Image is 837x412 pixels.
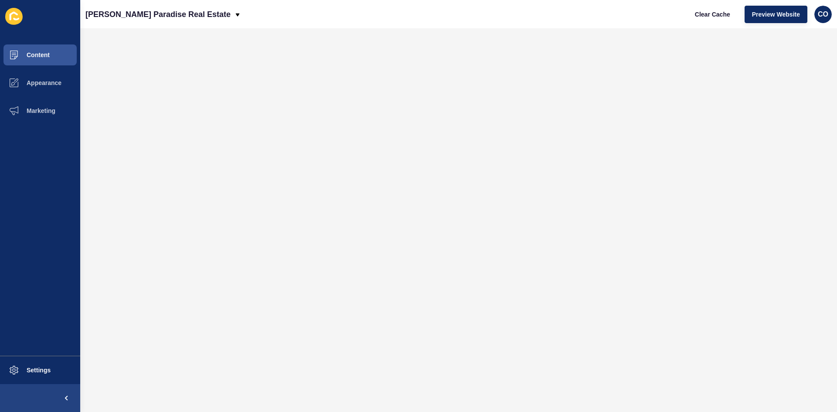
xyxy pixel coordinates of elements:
span: CO [818,10,828,19]
span: Preview Website [752,10,800,19]
button: Clear Cache [687,6,738,23]
p: [PERSON_NAME] Paradise Real Estate [85,3,231,25]
span: Clear Cache [695,10,730,19]
button: Preview Website [745,6,807,23]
